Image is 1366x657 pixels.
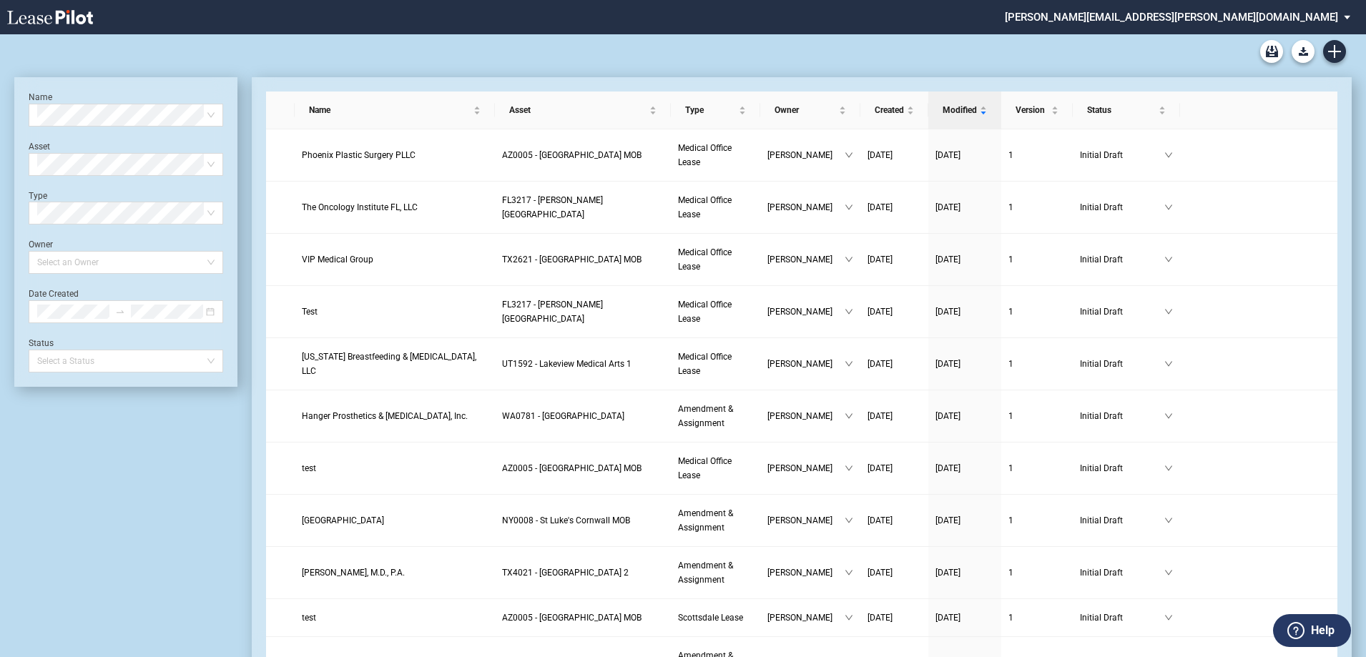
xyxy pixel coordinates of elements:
[302,252,488,267] a: VIP Medical Group
[1008,565,1066,580] a: 1
[935,359,960,369] span: [DATE]
[868,463,893,473] span: [DATE]
[935,200,994,214] a: [DATE]
[502,515,630,525] span: NY0008 - St Luke's Cornwall MOB
[935,515,960,525] span: [DATE]
[502,568,629,578] span: TX4021 - Pearland Medical Plaza 2
[1008,252,1066,267] a: 1
[935,252,994,267] a: [DATE]
[1080,461,1164,475] span: Initial Draft
[678,193,753,222] a: Medical Office Lease
[502,300,603,324] span: FL3217 - Brandon Medical Center
[1080,357,1164,371] span: Initial Draft
[1164,307,1173,316] span: down
[302,463,316,473] span: test
[935,409,994,423] a: [DATE]
[502,359,632,369] span: UT1592 - Lakeview Medical Arts 1
[868,568,893,578] span: [DATE]
[767,461,845,475] span: [PERSON_NAME]
[1273,614,1351,647] button: Help
[29,191,47,201] label: Type
[502,409,664,423] a: WA0781 - [GEOGRAPHIC_DATA]
[935,613,960,623] span: [DATE]
[502,411,624,421] span: WA0781 - Madison Medical Tower
[935,463,960,473] span: [DATE]
[678,350,753,378] a: Medical Office Lease
[678,141,753,169] a: Medical Office Lease
[678,352,732,376] span: Medical Office Lease
[935,357,994,371] a: [DATE]
[502,357,664,371] a: UT1592 - Lakeview Medical Arts 1
[868,252,921,267] a: [DATE]
[1323,40,1346,63] a: Create new document
[767,611,845,625] span: [PERSON_NAME]
[767,148,845,162] span: [PERSON_NAME]
[935,305,994,319] a: [DATE]
[495,92,671,129] th: Asset
[29,92,52,102] label: Name
[302,150,416,160] span: Phoenix Plastic Surgery PLLC
[767,305,845,319] span: [PERSON_NAME]
[1080,513,1164,528] span: Initial Draft
[502,193,664,222] a: FL3217 - [PERSON_NAME][GEOGRAPHIC_DATA]
[1008,513,1066,528] a: 1
[868,150,893,160] span: [DATE]
[1008,357,1066,371] a: 1
[760,92,860,129] th: Owner
[502,463,642,473] span: AZ0005 - North Mountain MOB
[1001,92,1073,129] th: Version
[302,350,488,378] a: [US_STATE] Breastfeeding & [MEDICAL_DATA], LLC
[767,357,845,371] span: [PERSON_NAME]
[935,150,960,160] span: [DATE]
[678,300,732,324] span: Medical Office Lease
[302,513,488,528] a: [GEOGRAPHIC_DATA]
[678,297,753,326] a: Medical Office Lease
[767,409,845,423] span: [PERSON_NAME]
[868,148,921,162] a: [DATE]
[868,565,921,580] a: [DATE]
[678,245,753,274] a: Medical Office Lease
[502,611,664,625] a: AZ0005 - [GEOGRAPHIC_DATA] MOB
[935,565,994,580] a: [DATE]
[1016,103,1048,117] span: Version
[29,338,54,348] label: Status
[868,613,893,623] span: [DATE]
[868,461,921,475] a: [DATE]
[502,513,664,528] a: NY0008 - St Luke's Cornwall MOB
[295,92,496,129] th: Name
[868,513,921,528] a: [DATE]
[1164,255,1173,264] span: down
[1080,565,1164,580] span: Initial Draft
[115,307,125,317] span: to
[671,92,760,129] th: Type
[678,456,732,480] span: Medical Office Lease
[1073,92,1180,129] th: Status
[302,202,418,212] span: The Oncology Institute FL, LLC
[678,611,753,625] a: Scottsdale Lease
[509,103,647,117] span: Asset
[935,307,960,317] span: [DATE]
[1164,516,1173,525] span: down
[935,411,960,421] span: [DATE]
[302,565,488,580] a: [PERSON_NAME], M.D., P.A.
[868,200,921,214] a: [DATE]
[1080,148,1164,162] span: Initial Draft
[678,143,732,167] span: Medical Office Lease
[685,103,736,117] span: Type
[1292,40,1315,63] button: Download Blank Form
[502,613,642,623] span: AZ0005 - North Mountain MOB
[860,92,928,129] th: Created
[302,461,488,475] a: test
[935,461,994,475] a: [DATE]
[678,247,732,272] span: Medical Office Lease
[1008,307,1013,317] span: 1
[767,200,845,214] span: [PERSON_NAME]
[1008,613,1013,623] span: 1
[845,360,853,368] span: down
[1008,461,1066,475] a: 1
[678,454,753,483] a: Medical Office Lease
[935,568,960,578] span: [DATE]
[29,289,79,299] label: Date Created
[502,565,664,580] a: TX4021 - [GEOGRAPHIC_DATA] 2
[845,307,853,316] span: down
